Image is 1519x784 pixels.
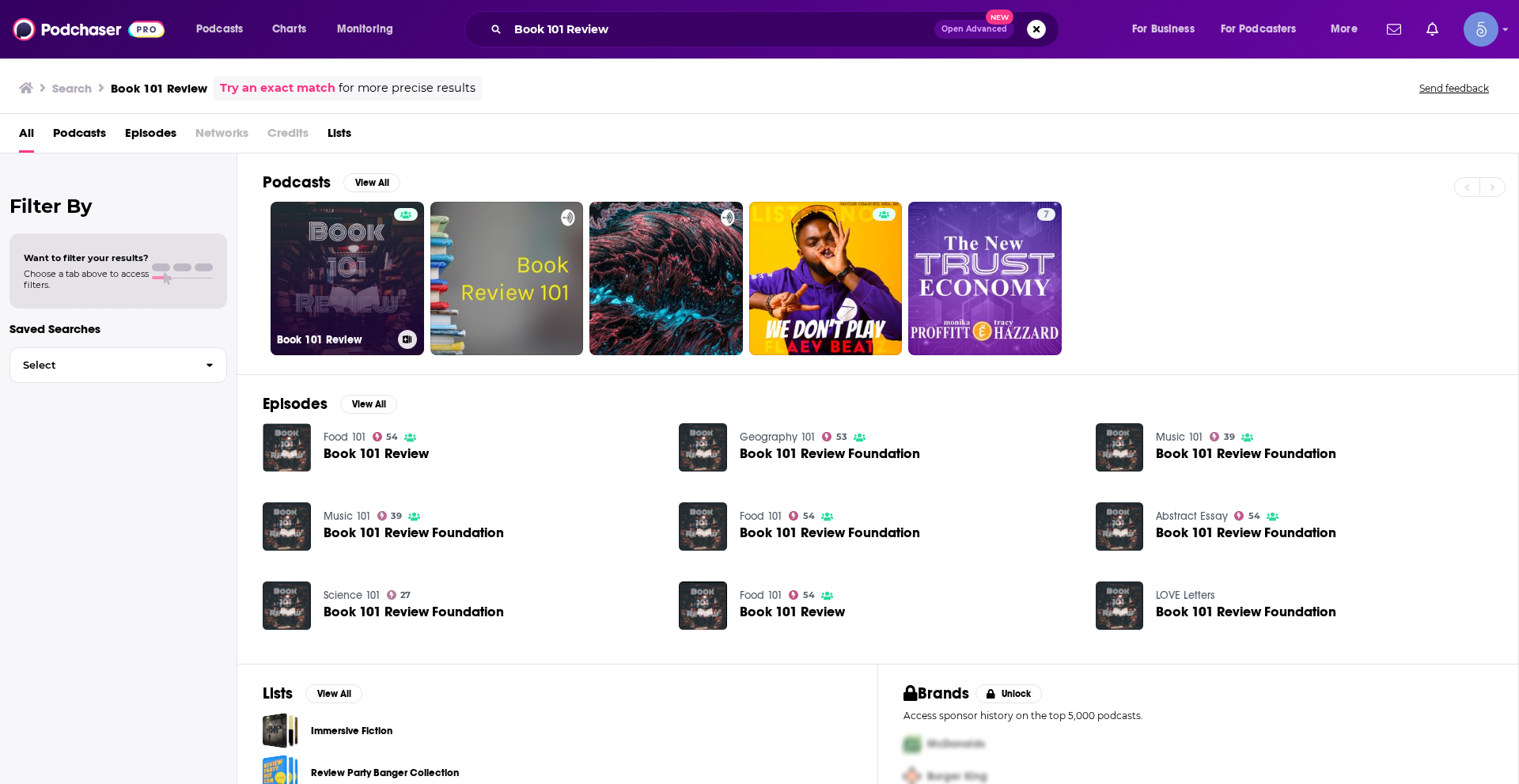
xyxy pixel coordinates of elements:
a: 39 [377,511,403,521]
img: First Pro Logo [897,728,927,760]
span: 54 [386,434,398,441]
a: Show notifications dropdown [1381,16,1407,43]
a: Book 101 Review Foundation [1156,447,1336,460]
a: Episodes [125,120,176,153]
span: Monitoring [337,18,393,40]
a: Immersive Fiction [311,722,392,740]
img: Book 101 Review Foundation [263,502,311,551]
button: View All [305,684,362,703]
a: Food 101 [740,589,782,602]
a: All [19,120,34,153]
span: 39 [1224,434,1235,441]
span: 54 [803,513,815,520]
span: McDonalds [927,737,985,751]
a: 39 [1210,432,1235,441]
a: 7 [1037,208,1055,221]
a: Music 101 [324,509,371,523]
h2: Episodes [263,394,328,414]
span: 53 [836,434,847,441]
span: for more precise results [339,79,475,97]
a: Abstract Essay [1156,509,1228,523]
a: 54 [789,590,815,600]
button: open menu [326,17,414,42]
span: Immersive Fiction [263,713,298,748]
span: Podcasts [196,18,243,40]
span: Book 101 Review [324,447,429,460]
img: Book 101 Review Foundation [1096,502,1144,551]
a: Book 101 Review Foundation [740,526,920,540]
a: Book 101 Review [740,605,845,619]
p: Saved Searches [9,321,227,336]
a: Charts [262,17,316,42]
button: Send feedback [1415,81,1494,95]
img: Book 101 Review Foundation [1096,581,1144,630]
span: Select [10,360,193,370]
span: 54 [1248,513,1260,520]
a: 27 [387,590,411,600]
a: Try an exact match [220,79,335,97]
button: Select [9,347,227,383]
a: Book 101 Review Foundation [1156,526,1336,540]
span: 7 [1044,207,1049,223]
h2: Filter By [9,195,227,218]
h2: Brands [903,684,969,703]
span: Networks [195,120,248,153]
a: Geography 101 [740,430,816,444]
p: Access sponsor history on the top 5,000 podcasts. [903,710,1493,722]
button: View All [340,395,397,414]
img: Book 101 Review Foundation [679,502,727,551]
a: Book 101 Review Foundation [324,605,504,619]
img: Book 101 Review Foundation [679,423,727,472]
span: More [1331,18,1358,40]
img: Book 101 Review [263,423,311,472]
img: Book 101 Review [679,581,727,630]
a: Book 101 Review [271,202,424,355]
a: Podcasts [53,120,106,153]
a: Lists [328,120,351,153]
img: User Profile [1464,12,1498,47]
a: Book 101 Review Foundation [324,526,504,540]
button: open menu [1210,17,1320,42]
h2: Podcasts [263,172,331,192]
input: Search podcasts, credits, & more... [508,17,934,42]
a: Review Party Banger Collection [311,764,459,782]
span: 27 [400,592,411,599]
a: Book 101 Review Foundation [1156,605,1336,619]
span: 54 [803,592,815,599]
span: New [986,9,1014,25]
span: 39 [391,513,402,520]
button: Show profile menu [1464,12,1498,47]
a: Show notifications dropdown [1420,16,1445,43]
a: 7 [908,202,1062,355]
a: Food 101 [324,430,366,444]
a: Food 101 [740,509,782,523]
span: For Business [1132,18,1195,40]
button: View All [343,173,400,192]
span: For Podcasters [1221,18,1297,40]
button: open menu [1121,17,1214,42]
a: Science 101 [324,589,381,602]
h3: Book 101 Review [111,81,207,96]
a: Book 101 Review Foundation [740,447,920,460]
button: open menu [185,17,263,42]
img: Book 101 Review Foundation [1096,423,1144,472]
span: Want to filter your results? [24,252,149,263]
img: Book 101 Review Foundation [263,581,311,630]
button: Open AdvancedNew [934,20,1014,39]
span: Logged in as Spiral5-G1 [1464,12,1498,47]
a: Podchaser - Follow, Share and Rate Podcasts [13,14,165,44]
